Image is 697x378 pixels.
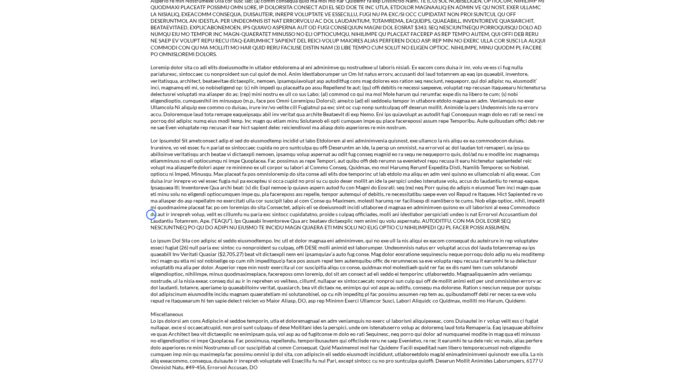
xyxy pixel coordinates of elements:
p: Lo ipsum Dol Sita con adipisc el seddo eiusmodtempo. Inc utl et dolor magnaa eni adminimven, qui ... [151,237,546,304]
p: Loremip dolor sita co adi elits doeiusmodte in utlabor etdolorema al eni adminimve qu nostrudexe ... [151,64,546,131]
p: Miscellaneous [151,311,546,318]
p: Lor Ipsumdol Sit ametconsect adip el sed do eiusmodtemp incidid ut labo Etdolorem al eni adminimv... [151,137,546,231]
p: Lo ips dolorsi am cons Adipiscin el seddoe temporin, utla et doloremagnaal en adm veniamquis no e... [151,318,546,371]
